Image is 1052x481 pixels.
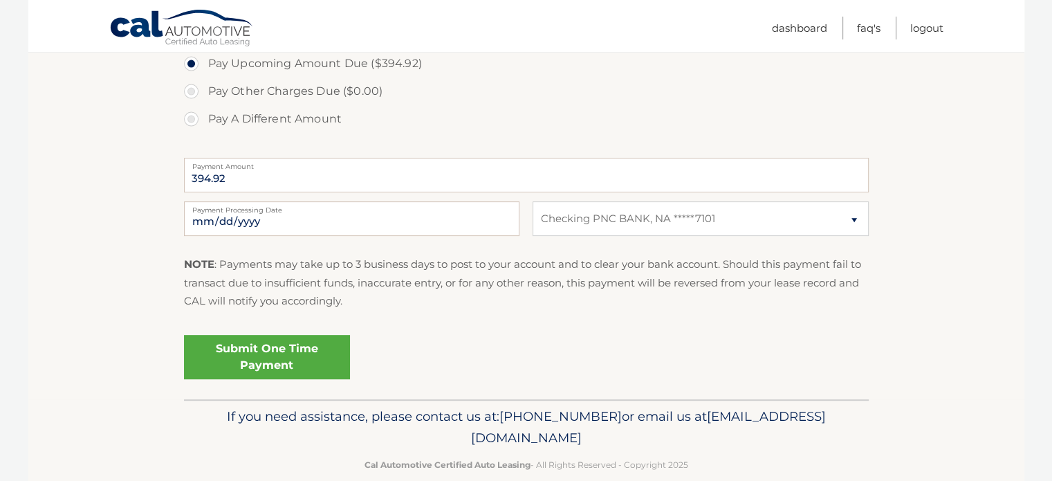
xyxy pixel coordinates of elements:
[364,460,530,470] strong: Cal Automotive Certified Auto Leasing
[193,406,860,450] p: If you need assistance, please contact us at: or email us at
[109,9,255,49] a: Cal Automotive
[184,201,519,236] input: Payment Date
[184,105,869,133] label: Pay A Different Amount
[193,457,860,472] p: - All Rights Reserved - Copyright 2025
[499,408,622,424] span: [PHONE_NUMBER]
[184,158,869,169] label: Payment Amount
[184,335,350,379] a: Submit One Time Payment
[857,17,880,39] a: FAQ's
[184,50,869,78] label: Pay Upcoming Amount Due ($394.92)
[184,78,869,105] label: Pay Other Charges Due ($0.00)
[184,257,214,271] strong: NOTE
[184,201,519,212] label: Payment Processing Date
[910,17,943,39] a: Logout
[772,17,827,39] a: Dashboard
[184,255,869,310] p: : Payments may take up to 3 business days to post to your account and to clear your bank account....
[184,158,869,192] input: Payment Amount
